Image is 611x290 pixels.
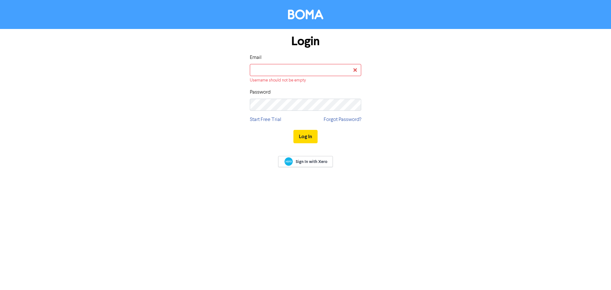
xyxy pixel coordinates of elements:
[278,156,333,167] a: Sign In with Xero
[250,88,270,96] label: Password
[288,10,323,19] img: BOMA Logo
[250,77,361,83] div: Username should not be empty
[250,34,361,49] h1: Login
[296,159,327,165] span: Sign In with Xero
[250,54,262,61] label: Email
[284,157,293,166] img: Xero logo
[250,116,281,124] a: Start Free Trial
[324,116,361,124] a: Forgot Password?
[293,130,318,143] button: Log In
